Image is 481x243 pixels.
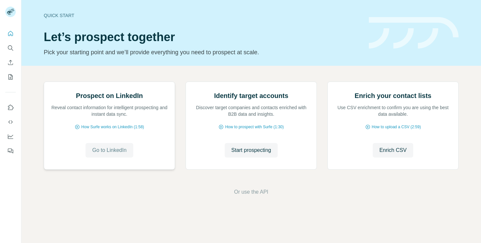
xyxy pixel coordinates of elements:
[44,48,361,57] p: Pick your starting point and we’ll provide everything you need to prospect at scale.
[5,102,16,113] button: Use Surfe on LinkedIn
[51,104,168,117] p: Reveal contact information for intelligent prospecting and instant data sync.
[86,143,133,158] button: Go to LinkedIn
[92,146,126,154] span: Go to LinkedIn
[355,91,431,100] h2: Enrich your contact lists
[192,104,310,117] p: Discover target companies and contacts enriched with B2B data and insights.
[334,104,452,117] p: Use CSV enrichment to confirm you are using the best data available.
[234,188,268,196] button: Or use the API
[81,124,144,130] span: How Surfe works on LinkedIn (1:58)
[369,17,459,49] img: banner
[5,57,16,68] button: Enrich CSV
[5,42,16,54] button: Search
[5,145,16,157] button: Feedback
[214,91,289,100] h2: Identify target accounts
[225,124,284,130] span: How to prospect with Surfe (1:30)
[231,146,271,154] span: Start prospecting
[5,71,16,83] button: My lists
[225,143,278,158] button: Start prospecting
[44,12,361,19] div: Quick start
[5,131,16,142] button: Dashboard
[372,124,421,130] span: How to upload a CSV (2:59)
[5,116,16,128] button: Use Surfe API
[373,143,413,158] button: Enrich CSV
[5,28,16,39] button: Quick start
[76,91,143,100] h2: Prospect on LinkedIn
[379,146,407,154] span: Enrich CSV
[44,31,361,44] h1: Let’s prospect together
